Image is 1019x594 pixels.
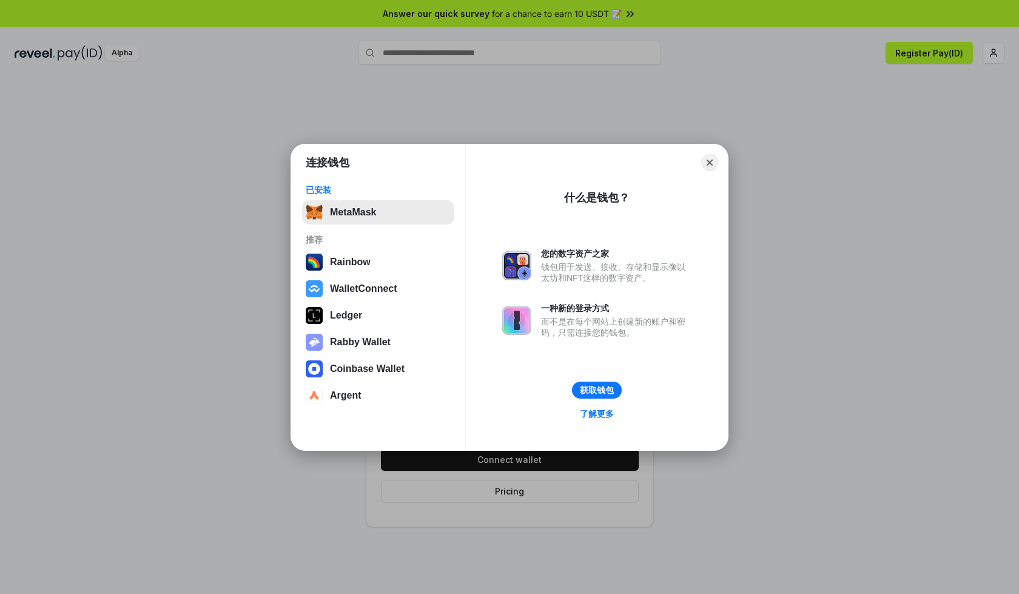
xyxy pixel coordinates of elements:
[330,283,397,294] div: WalletConnect
[306,387,323,404] img: svg+xml,%3Csvg%20width%3D%2228%22%20height%3D%2228%22%20viewBox%3D%220%200%2028%2028%22%20fill%3D...
[302,277,454,301] button: WalletConnect
[541,303,691,314] div: 一种新的登录方式
[580,385,614,396] div: 获取钱包
[330,337,391,348] div: Rabby Wallet
[541,262,691,283] div: 钱包用于发送、接收、存储和显示像以太坊和NFT这样的数字资产。
[306,334,323,351] img: svg+xml,%3Csvg%20xmlns%3D%22http%3A%2F%2Fwww.w3.org%2F2000%2Fsvg%22%20fill%3D%22none%22%20viewBox...
[306,234,451,245] div: 推荐
[302,200,454,224] button: MetaMask
[330,257,371,268] div: Rainbow
[573,406,621,422] a: 了解更多
[330,310,362,321] div: Ledger
[541,248,691,259] div: 您的数字资产之家
[306,307,323,324] img: svg+xml,%3Csvg%20xmlns%3D%22http%3A%2F%2Fwww.w3.org%2F2000%2Fsvg%22%20width%3D%2228%22%20height%3...
[541,316,691,338] div: 而不是在每个网站上创建新的账户和密码，只需连接您的钱包。
[302,303,454,328] button: Ledger
[330,390,362,401] div: Argent
[302,383,454,408] button: Argent
[580,408,614,419] div: 了解更多
[502,306,531,335] img: svg+xml,%3Csvg%20xmlns%3D%22http%3A%2F%2Fwww.w3.org%2F2000%2Fsvg%22%20fill%3D%22none%22%20viewBox...
[330,363,405,374] div: Coinbase Wallet
[302,330,454,354] button: Rabby Wallet
[572,382,622,399] button: 获取钱包
[306,204,323,221] img: svg+xml,%3Csvg%20fill%3D%22none%22%20height%3D%2233%22%20viewBox%3D%220%200%2035%2033%22%20width%...
[502,251,531,280] img: svg+xml,%3Csvg%20xmlns%3D%22http%3A%2F%2Fwww.w3.org%2F2000%2Fsvg%22%20fill%3D%22none%22%20viewBox...
[330,207,376,218] div: MetaMask
[302,357,454,381] button: Coinbase Wallet
[306,254,323,271] img: svg+xml,%3Csvg%20width%3D%22120%22%20height%3D%22120%22%20viewBox%3D%220%200%20120%20120%22%20fil...
[306,280,323,297] img: svg+xml,%3Csvg%20width%3D%2228%22%20height%3D%2228%22%20viewBox%3D%220%200%2028%2028%22%20fill%3D...
[302,250,454,274] button: Rainbow
[306,155,349,170] h1: 连接钱包
[564,191,630,205] div: 什么是钱包？
[306,360,323,377] img: svg+xml,%3Csvg%20width%3D%2228%22%20height%3D%2228%22%20viewBox%3D%220%200%2028%2028%22%20fill%3D...
[701,154,718,171] button: Close
[306,184,451,195] div: 已安装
